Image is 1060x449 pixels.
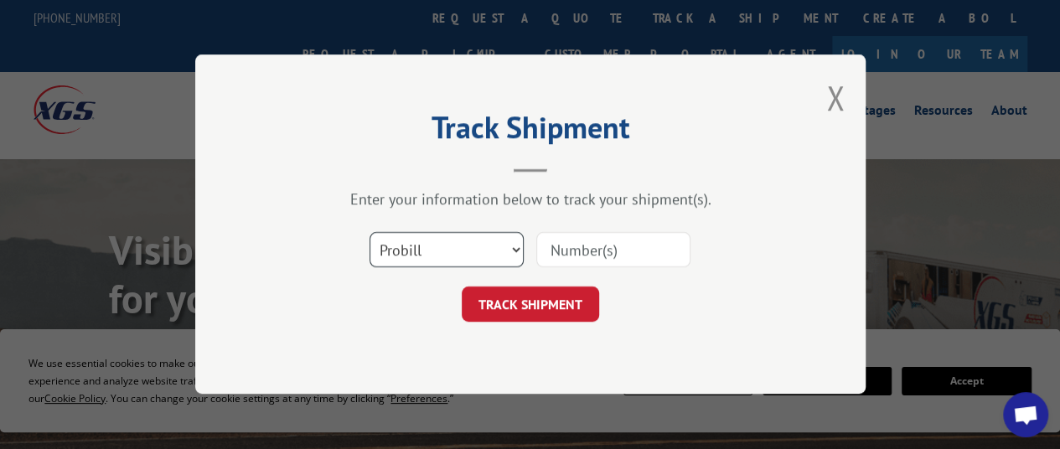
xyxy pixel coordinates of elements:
[279,190,782,209] div: Enter your information below to track your shipment(s).
[826,75,845,120] button: Close modal
[1003,392,1048,437] div: Open chat
[279,116,782,147] h2: Track Shipment
[462,287,599,323] button: TRACK SHIPMENT
[536,233,690,268] input: Number(s)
